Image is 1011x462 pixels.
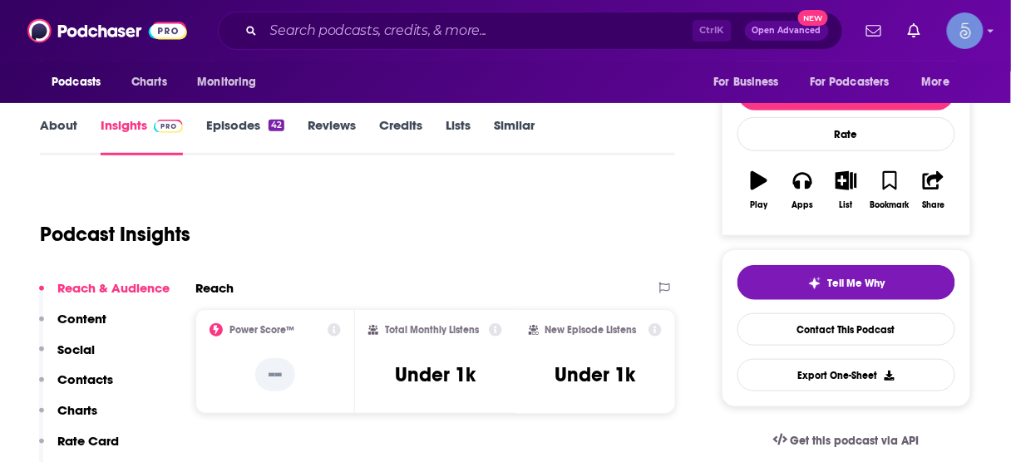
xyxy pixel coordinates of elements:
[901,17,927,45] a: Show notifications dropdown
[121,66,177,98] a: Charts
[57,342,95,357] p: Social
[39,342,95,372] button: Social
[760,420,933,461] a: Get this podcast via API
[860,17,888,45] a: Show notifications dropdown
[40,222,190,247] h1: Podcast Insights
[379,117,422,155] a: Credits
[910,66,971,98] button: open menu
[255,358,295,391] p: --
[947,12,984,49] span: Logged in as Spiral5-G1
[446,117,471,155] a: Lists
[218,12,843,50] div: Search podcasts, credits, & more...
[57,371,113,387] p: Contacts
[57,433,119,449] p: Rate Card
[781,160,824,220] button: Apps
[870,200,910,210] div: Bookmark
[195,280,234,296] h2: Reach
[206,117,284,155] a: Episodes42
[229,324,294,336] h2: Power Score™
[693,20,732,42] span: Ctrl K
[264,17,693,44] input: Search podcasts, credits, & more...
[752,27,821,35] span: Open Advanced
[395,362,476,387] h3: Under 1k
[828,277,885,290] span: Tell Me Why
[792,200,814,210] div: Apps
[922,71,950,94] span: More
[57,402,97,418] p: Charts
[40,117,77,155] a: About
[494,117,535,155] a: Similar
[39,402,97,433] button: Charts
[799,66,914,98] button: open menu
[101,117,183,155] a: InsightsPodchaser Pro
[825,160,868,220] button: List
[39,311,106,342] button: Content
[737,313,955,346] a: Contact This Podcast
[745,21,829,41] button: Open AdvancedNew
[922,200,944,210] div: Share
[185,66,278,98] button: open menu
[737,265,955,300] button: tell me why sparkleTell Me Why
[197,71,256,94] span: Monitoring
[555,362,635,387] h3: Under 1k
[912,160,955,220] button: Share
[702,66,800,98] button: open menu
[39,280,170,311] button: Reach & Audience
[57,280,170,296] p: Reach & Audience
[154,120,183,133] img: Podchaser Pro
[947,12,984,49] img: User Profile
[840,200,853,210] div: List
[737,160,781,220] button: Play
[52,71,101,94] span: Podcasts
[947,12,984,49] button: Show profile menu
[545,324,637,336] h2: New Episode Listens
[751,200,768,210] div: Play
[308,117,356,155] a: Reviews
[40,66,122,98] button: open menu
[737,359,955,391] button: Export One-Sheet
[385,324,479,336] h2: Total Monthly Listens
[713,71,779,94] span: For Business
[131,71,167,94] span: Charts
[791,434,920,448] span: Get this podcast via API
[798,10,828,26] span: New
[57,311,106,327] p: Content
[39,371,113,402] button: Contacts
[808,277,821,290] img: tell me why sparkle
[269,120,284,131] div: 42
[27,15,187,47] img: Podchaser - Follow, Share and Rate Podcasts
[810,71,890,94] span: For Podcasters
[868,160,911,220] button: Bookmark
[737,117,955,151] div: Rate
